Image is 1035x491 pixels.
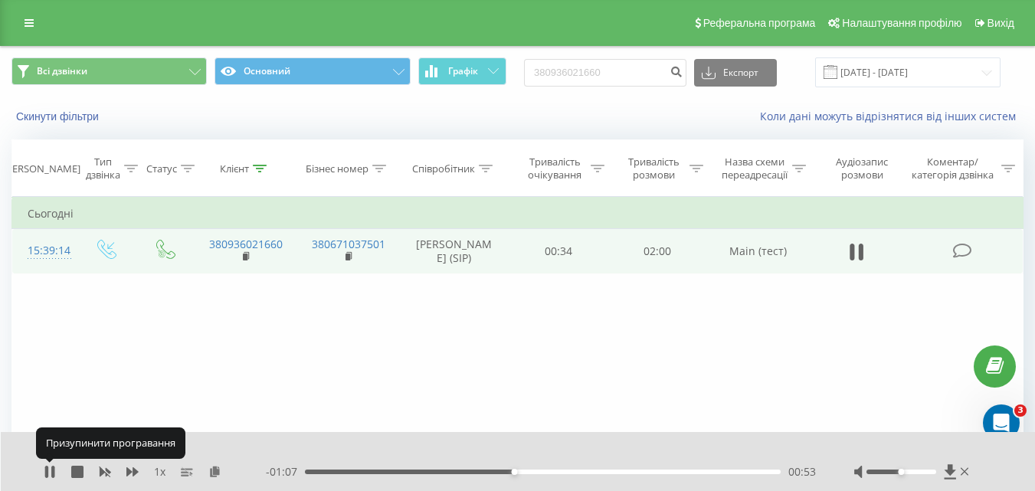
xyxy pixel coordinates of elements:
span: Графік [448,66,478,77]
iframe: Intercom live chat [983,404,1020,441]
span: 3 [1014,404,1027,417]
button: Всі дзвінки [11,57,207,85]
button: Графік [418,57,506,85]
div: Коментар/категорія дзвінка [908,155,997,182]
span: Реферальна програма [703,17,816,29]
a: Коли дані можуть відрізнятися вiд інших систем [760,109,1024,123]
a: 380936021660 [209,237,283,251]
div: [PERSON_NAME] [3,162,80,175]
div: Бізнес номер [306,162,368,175]
div: Accessibility label [898,469,904,475]
div: Аудіозапис розмови [824,155,901,182]
button: Скинути фільтри [11,110,106,123]
input: Пошук за номером [524,59,686,87]
div: 15:39:14 [28,236,60,266]
td: Сьогодні [12,198,1024,229]
div: Статус [146,162,177,175]
div: Призупинити програвання [36,427,185,458]
div: Тривалість розмови [622,155,686,182]
span: 00:53 [788,464,816,480]
div: Тип дзвінка [86,155,120,182]
a: 380671037501 [312,237,385,251]
td: [PERSON_NAME] (SIP) [399,229,509,273]
td: 00:34 [509,229,608,273]
button: Експорт [694,59,777,87]
div: Тривалість очікування [523,155,587,182]
span: 1 x [154,464,165,480]
div: Клієнт [220,162,249,175]
span: Налаштування профілю [842,17,961,29]
span: Всі дзвінки [37,65,87,77]
td: Main (тест) [707,229,810,273]
td: 02:00 [608,229,707,273]
div: Accessibility label [512,469,518,475]
button: Основний [215,57,410,85]
span: - 01:07 [266,464,305,480]
span: Вихід [988,17,1014,29]
div: Назва схеми переадресації [721,155,788,182]
div: Співробітник [412,162,475,175]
